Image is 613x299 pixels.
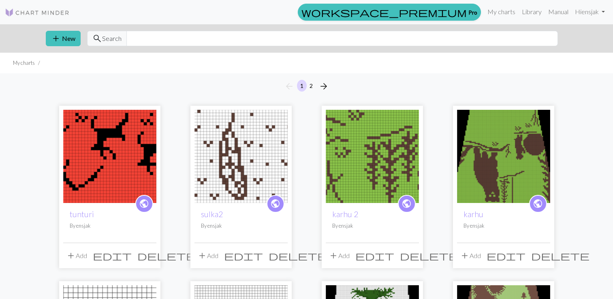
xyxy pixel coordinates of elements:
[267,195,284,213] a: public
[224,250,263,261] span: edit
[355,251,394,261] i: Edit
[297,80,307,92] button: 1
[319,81,329,91] i: Next
[139,196,149,212] i: public
[528,248,592,263] button: Delete
[402,196,412,212] i: public
[326,152,419,159] a: karhu 2
[46,31,81,46] button: New
[266,248,330,263] button: Delete
[533,196,543,212] i: public
[63,152,156,159] a: tunturi
[270,197,280,210] span: public
[269,250,327,261] span: delete
[90,248,135,263] button: Edit
[355,250,394,261] span: edit
[5,8,70,17] img: Logo
[319,81,329,92] span: arrow_forward
[487,250,525,261] span: edit
[194,152,288,159] a: sulka2
[316,80,332,93] button: Next
[306,80,316,92] button: 2
[332,222,412,230] p: By ensjak
[66,250,76,261] span: add
[201,222,281,230] p: By ensjak
[531,250,590,261] span: delete
[545,4,572,20] a: Manual
[487,251,525,261] i: Edit
[397,248,461,263] button: Delete
[484,4,519,20] a: My charts
[135,195,153,213] a: public
[102,34,122,43] span: Search
[326,110,419,203] img: karhu 2
[194,248,221,263] button: Add
[135,248,199,263] button: Delete
[519,4,545,20] a: Library
[463,222,544,230] p: By ensjak
[457,152,550,159] a: karhu
[352,248,397,263] button: Edit
[63,110,156,203] img: tunturi
[398,195,416,213] a: public
[533,197,543,210] span: public
[70,209,94,219] a: tunturi
[51,33,61,44] span: add
[332,209,358,219] a: karhu 2
[201,209,223,219] a: sulka2
[457,248,484,263] button: Add
[221,248,266,263] button: Edit
[224,251,263,261] i: Edit
[194,110,288,203] img: sulka2
[93,251,132,261] i: Edit
[301,6,467,18] span: workspace_premium
[572,4,608,20] a: Hiensjak
[298,4,481,21] a: Pro
[139,197,149,210] span: public
[270,196,280,212] i: public
[197,250,207,261] span: add
[326,248,352,263] button: Add
[460,250,470,261] span: add
[402,197,412,210] span: public
[484,248,528,263] button: Edit
[463,209,483,219] a: karhu
[137,250,196,261] span: delete
[92,33,102,44] span: search
[63,248,90,263] button: Add
[281,80,332,93] nav: Page navigation
[70,222,150,230] p: By ensjak
[457,110,550,203] img: karhu
[329,250,338,261] span: add
[13,59,35,67] li: My charts
[400,250,458,261] span: delete
[93,250,132,261] span: edit
[529,195,547,213] a: public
